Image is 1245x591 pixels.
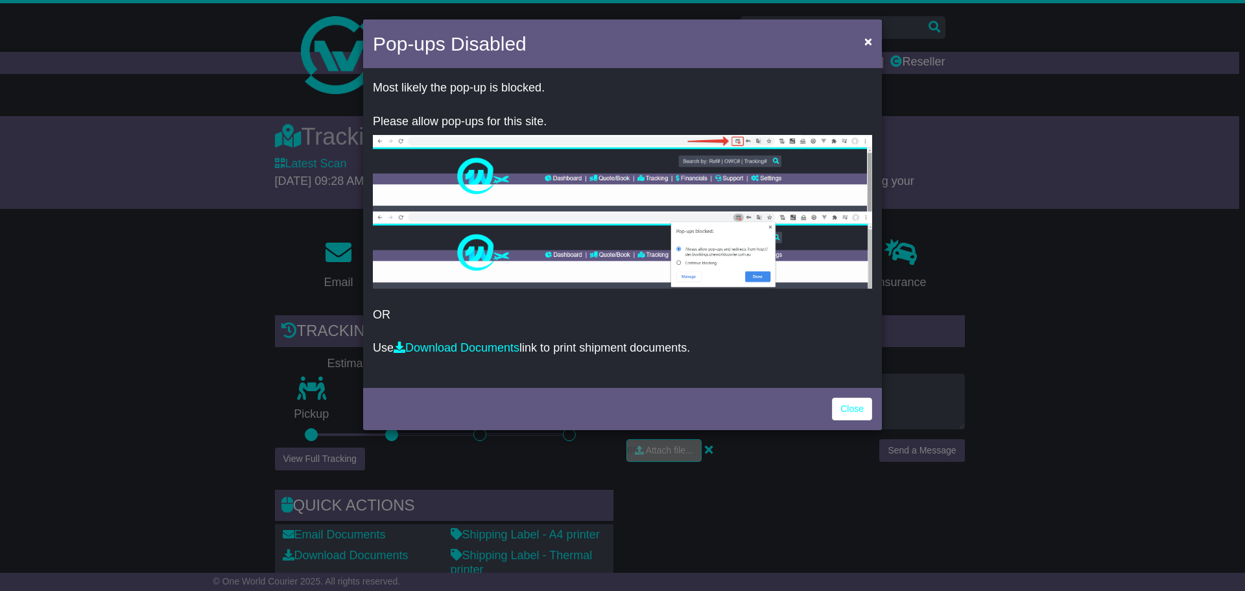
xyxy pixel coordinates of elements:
span: × [864,34,872,49]
p: Please allow pop-ups for this site. [373,115,872,129]
a: Download Documents [394,341,519,354]
img: allow-popup-2.png [373,211,872,289]
h4: Pop-ups Disabled [373,29,527,58]
img: allow-popup-1.png [373,135,872,211]
p: Most likely the pop-up is blocked. [373,81,872,95]
a: Close [832,398,872,420]
button: Close [858,28,879,54]
div: OR [363,71,882,385]
p: Use link to print shipment documents. [373,341,872,356]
